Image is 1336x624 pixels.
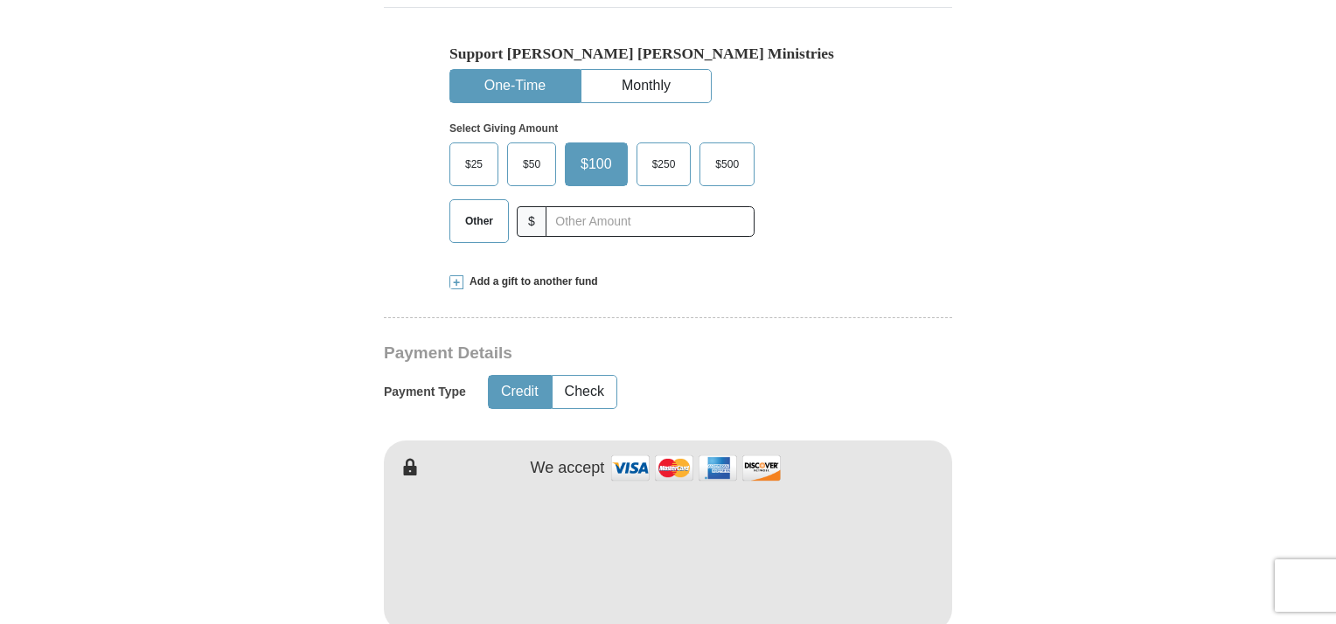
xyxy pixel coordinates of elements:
span: Add a gift to another fund [463,274,598,289]
img: credit cards accepted [609,449,783,487]
button: Check [553,376,616,408]
span: $100 [572,151,621,177]
input: Other Amount [546,206,755,237]
button: Monthly [581,70,711,102]
h5: Payment Type [384,385,466,399]
h4: We accept [531,459,605,478]
span: $50 [514,151,549,177]
h5: Support [PERSON_NAME] [PERSON_NAME] Ministries [449,45,887,63]
h3: Payment Details [384,343,830,364]
strong: Select Giving Amount [449,122,558,135]
span: $25 [456,151,491,177]
span: $ [517,206,546,237]
span: $500 [706,151,748,177]
span: $250 [644,151,685,177]
span: Other [456,208,502,234]
button: Credit [489,376,551,408]
button: One-Time [450,70,580,102]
